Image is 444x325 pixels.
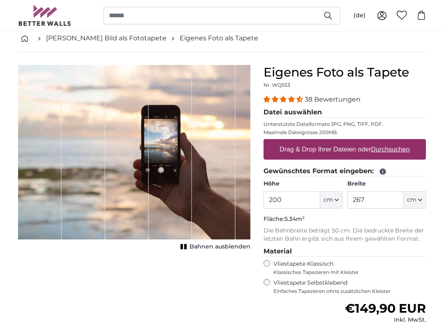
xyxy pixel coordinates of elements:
span: Klassisches Tapezieren mit Kleister [273,269,419,276]
span: cm [407,196,416,204]
legend: Material [264,246,426,257]
a: Eigenes Foto als Tapete [180,33,258,43]
label: Breite [347,180,426,188]
legend: Gewünschtes Format eingeben: [264,166,426,176]
u: Durchsuchen [371,146,410,153]
span: 5.34m² [284,215,305,223]
a: [PERSON_NAME] Bild als Fototapete [46,33,166,43]
p: Die Bahnbreite beträgt 50 cm. Die bedruckte Breite der letzten Bahn ergibt sich aus Ihrem gewählt... [264,227,426,243]
span: 4.34 stars [264,95,305,103]
button: Bahnen ausblenden [178,241,250,253]
img: Betterwalls [18,5,72,26]
span: €149,90 EUR [345,301,426,316]
button: cm [320,191,342,209]
span: Einfaches Tapezieren ohne zusätzlichen Kleister [273,288,426,295]
button: (de) [347,8,372,23]
label: Höhe [264,180,342,188]
span: Nr. WQ553 [264,82,290,88]
p: Unterstützte Dateiformate JPG, PNG, TIFF, PDF. [264,121,426,128]
button: cm [404,191,426,209]
h1: Eigenes Foto als Tapete [264,65,426,80]
label: Vliestapete Selbstklebend [273,279,426,295]
legend: Datei auswählen [264,107,426,118]
div: 1 of 1 [18,65,250,253]
span: Bahnen ausblenden [190,243,250,251]
p: Maximale Dateigrösse 200MB. [264,129,426,136]
label: Drag & Drop Ihrer Dateien oder [276,141,413,158]
span: 38 Bewertungen [305,95,361,103]
p: Fläche: [264,215,426,223]
span: cm [324,196,333,204]
nav: breadcrumbs [18,25,426,52]
div: inkl. MwSt. [345,316,426,324]
label: Vliestapete Klassisch [273,260,419,276]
